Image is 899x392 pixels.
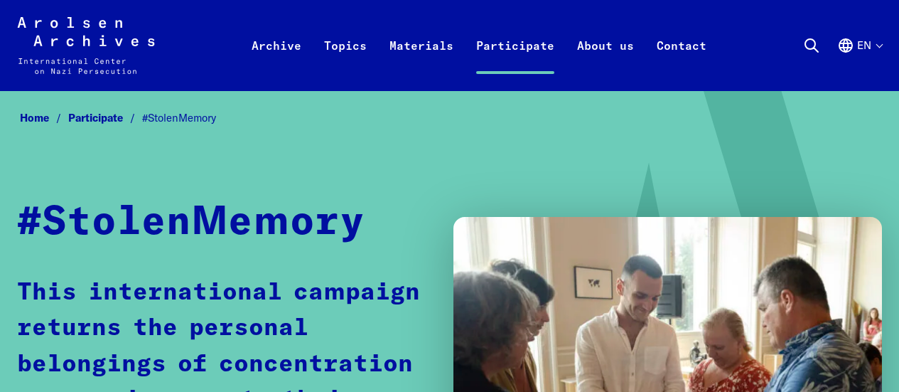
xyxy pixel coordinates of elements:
[465,34,566,91] a: Participate
[240,34,313,91] a: Archive
[142,111,216,125] span: #StolenMemory
[17,107,882,129] nav: Breadcrumb
[645,34,718,91] a: Contact
[566,34,645,91] a: About us
[378,34,465,91] a: Materials
[313,34,378,91] a: Topics
[68,111,142,125] a: Participate
[17,199,365,247] h1: #StolenMemory
[240,17,718,74] nav: Primary
[837,37,882,88] button: English, language selection
[20,111,68,125] a: Home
